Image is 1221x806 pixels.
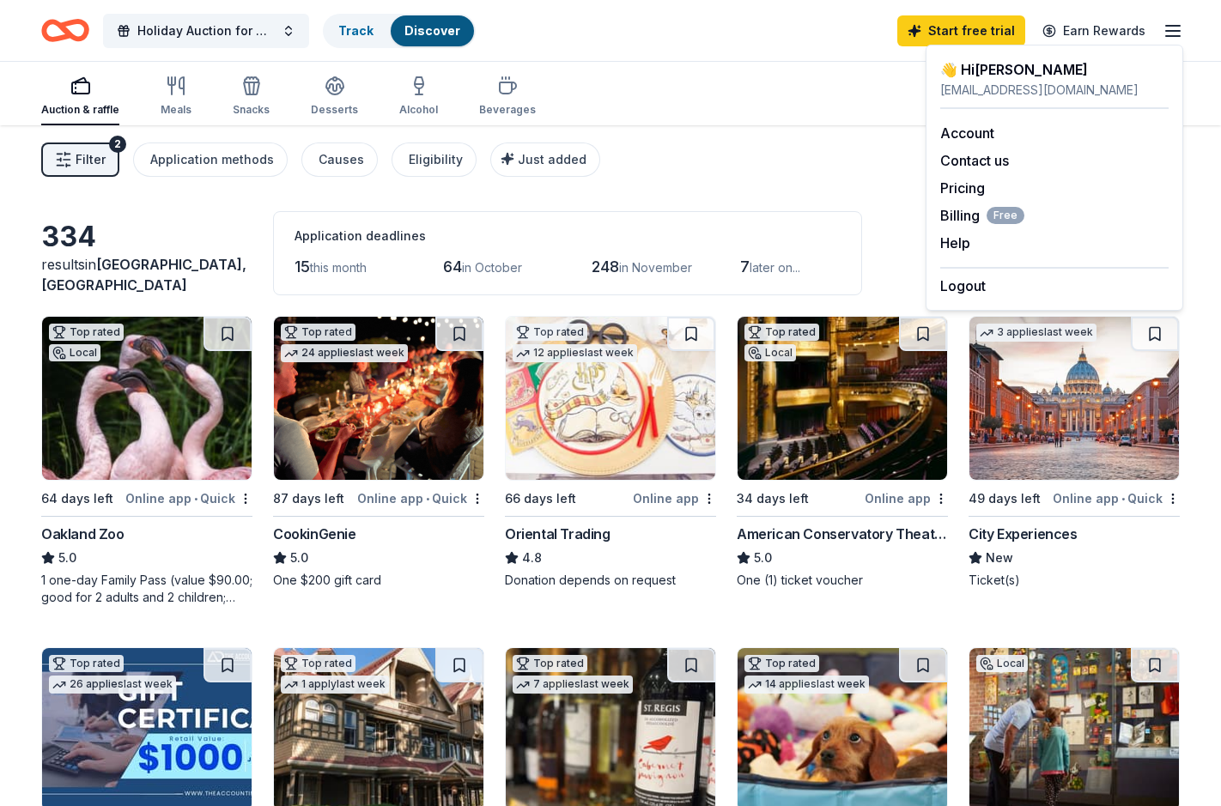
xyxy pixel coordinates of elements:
[76,149,106,170] span: Filter
[443,258,462,276] span: 64
[897,15,1025,46] a: Start free trial
[409,149,463,170] div: Eligibility
[969,316,1180,589] a: Image for City Experiences3 applieslast week49 days leftOnline app•QuickCity ExperiencesNewTicket(s)
[281,344,408,362] div: 24 applies last week
[194,492,197,506] span: •
[940,205,1024,226] span: Billing
[41,524,125,544] div: Oakland Zoo
[290,548,308,568] span: 5.0
[426,492,429,506] span: •
[505,524,610,544] div: Oriental Trading
[1053,488,1180,509] div: Online app Quick
[737,524,948,544] div: American Conservatory Theater
[274,317,483,480] img: Image for CookinGenie
[49,676,176,694] div: 26 applies last week
[41,256,246,294] span: in
[976,324,1096,342] div: 3 applies last week
[744,655,819,672] div: Top rated
[357,488,484,509] div: Online app Quick
[301,142,378,177] button: Causes
[295,226,841,246] div: Application deadlines
[41,10,89,51] a: Home
[281,655,355,672] div: Top rated
[49,344,100,361] div: Local
[744,344,796,361] div: Local
[399,69,438,125] button: Alcohol
[273,488,344,509] div: 87 days left
[522,548,542,568] span: 4.8
[754,548,772,568] span: 5.0
[505,316,716,589] a: Image for Oriental TradingTop rated12 applieslast week66 days leftOnline appOriental Trading4.8Do...
[505,572,716,589] div: Donation depends on request
[1121,492,1125,506] span: •
[940,59,1169,80] div: 👋 Hi [PERSON_NAME]
[311,103,358,117] div: Desserts
[940,124,994,142] a: Account
[940,276,986,296] button: Logout
[319,149,364,170] div: Causes
[42,317,252,480] img: Image for Oakland Zoo
[41,256,246,294] span: [GEOGRAPHIC_DATA], [GEOGRAPHIC_DATA]
[41,103,119,117] div: Auction & raffle
[940,150,1009,171] button: Contact us
[41,254,252,295] div: results
[41,488,113,509] div: 64 days left
[744,676,869,694] div: 14 applies last week
[940,80,1169,100] div: [EMAIL_ADDRESS][DOMAIN_NAME]
[281,676,389,694] div: 1 apply last week
[462,260,522,275] span: in October
[295,258,310,276] span: 15
[392,142,477,177] button: Eligibility
[338,23,374,38] a: Track
[506,317,715,480] img: Image for Oriental Trading
[969,317,1179,480] img: Image for City Experiences
[137,21,275,41] span: Holiday Auction for Mock trial
[109,136,126,153] div: 2
[41,220,252,254] div: 334
[592,258,619,276] span: 248
[323,14,476,48] button: TrackDiscover
[161,103,191,117] div: Meals
[161,69,191,125] button: Meals
[479,103,536,117] div: Beverages
[58,548,76,568] span: 5.0
[513,344,637,362] div: 12 applies last week
[479,69,536,125] button: Beverages
[404,23,460,38] a: Discover
[41,572,252,606] div: 1 one-day Family Pass (value $90.00; good for 2 adults and 2 children; parking is included)
[273,524,356,544] div: CookinGenie
[1032,15,1156,46] a: Earn Rewards
[233,103,270,117] div: Snacks
[49,324,124,341] div: Top rated
[987,207,1024,224] span: Free
[273,572,484,589] div: One $200 gift card
[103,14,309,48] button: Holiday Auction for Mock trial
[969,572,1180,589] div: Ticket(s)
[969,488,1041,509] div: 49 days left
[41,69,119,125] button: Auction & raffle
[940,233,970,253] button: Help
[969,524,1078,544] div: City Experiences
[513,655,587,672] div: Top rated
[513,676,633,694] div: 7 applies last week
[518,152,586,167] span: Just added
[150,149,274,170] div: Application methods
[505,488,576,509] div: 66 days left
[125,488,252,509] div: Online app Quick
[619,260,692,275] span: in November
[940,205,1024,226] button: BillingFree
[310,260,367,275] span: this month
[399,103,438,117] div: Alcohol
[513,324,587,341] div: Top rated
[986,548,1013,568] span: New
[737,488,809,509] div: 34 days left
[940,179,985,197] a: Pricing
[738,317,947,480] img: Image for American Conservatory Theater
[133,142,288,177] button: Application methods
[633,488,716,509] div: Online app
[273,316,484,589] a: Image for CookinGenieTop rated24 applieslast week87 days leftOnline app•QuickCookinGenie5.0One $2...
[49,655,124,672] div: Top rated
[976,655,1028,672] div: Local
[311,69,358,125] button: Desserts
[865,488,948,509] div: Online app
